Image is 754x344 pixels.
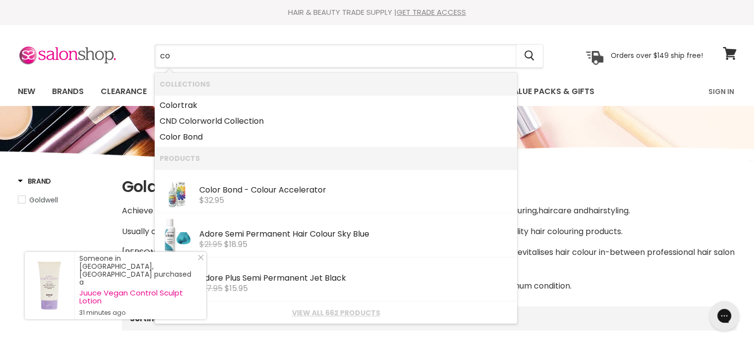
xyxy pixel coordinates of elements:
ul: Main menu [10,77,652,106]
span: styling. [603,205,630,216]
li: Products: Color Bond - Colour Accelerator [155,169,517,213]
div: Color Bond - Colour Accelerator [199,186,512,196]
svg: Close Icon [198,254,204,260]
li: Products: Adore Plus Semi Permanent Jet Black [155,257,517,301]
a: Brands [45,81,91,102]
span: colouring, [501,205,538,216]
p: [PERSON_NAME]’s Colourance Soft Colour is a fast acting, semi-permanent conditioning colour that ... [122,246,737,272]
li: Products [155,147,517,169]
a: Sign In [702,81,740,102]
li: View All [155,301,517,324]
a: Clearance [93,81,154,102]
a: Juuce Vegan Control Sculpt Lotion [79,289,196,305]
h1: Goldwell [122,176,737,197]
iframe: Gorgias live chat messenger [704,297,744,334]
form: Product [155,44,543,68]
button: Search [517,45,543,67]
li: Collections: Color Bond [155,129,517,147]
a: View all 662 products [160,309,512,317]
span: Goldwell [29,195,58,205]
img: 000-2025-01-24T184630.019_1080x_46544caf-a275-44a8-9d9c-df8501380959.webp [160,174,194,209]
s: $21.95 [199,239,222,250]
div: Adore Semi Permanent Hair Colour Sky Blue [199,230,512,240]
nav: Main [5,77,749,106]
p: Orders over $149 ship free! [611,51,703,60]
h3: Brand [18,176,52,186]
span: $15.95 [225,283,248,294]
a: Color Bond [160,129,512,145]
li: Collections: Colortrak [155,95,517,113]
a: Close Notification [194,254,204,264]
div: Someone in [GEOGRAPHIC_DATA], [GEOGRAPHIC_DATA] purchased a [79,254,196,317]
small: 31 minutes ago [79,309,196,317]
div: HAIR & BEAUTY TRADE SUPPLY | [5,7,749,17]
li: Collections [155,73,517,95]
div: Adore Plus Semi Permanent Jet Black [199,274,512,284]
p: hair Goldwell hair hair hair [122,204,737,217]
a: GET TRADE ACCESS [397,7,466,17]
p: Usually only available in professional hair salons, Goldwell is a global brand renowned for creat... [122,225,737,238]
a: Goldwell [18,195,110,205]
li: Products: Adore Semi Permanent Hair Colour Sky Blue [155,213,517,257]
s: $17.95 [199,283,223,294]
li: Collections: CND Colorworld Collection [155,113,517,129]
a: CND Colorworld Collection [160,113,512,129]
a: Colortrak [160,98,512,113]
label: Sorting [130,314,159,323]
span: Achieve beautiful [122,205,189,216]
span: $32.95 [199,195,224,206]
span: care and [553,205,588,216]
a: New [10,81,43,102]
a: Visit product page [25,252,74,319]
a: Value Packs & Gifts [500,81,602,102]
img: adore-sky_blue_SA3IRF1JV6SG_1024x1024_2x_43f70aab-9226-4553-9279-0a09d46a1797_200x.png [160,218,194,253]
input: Search [155,45,517,67]
span: $18.95 [224,239,247,250]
